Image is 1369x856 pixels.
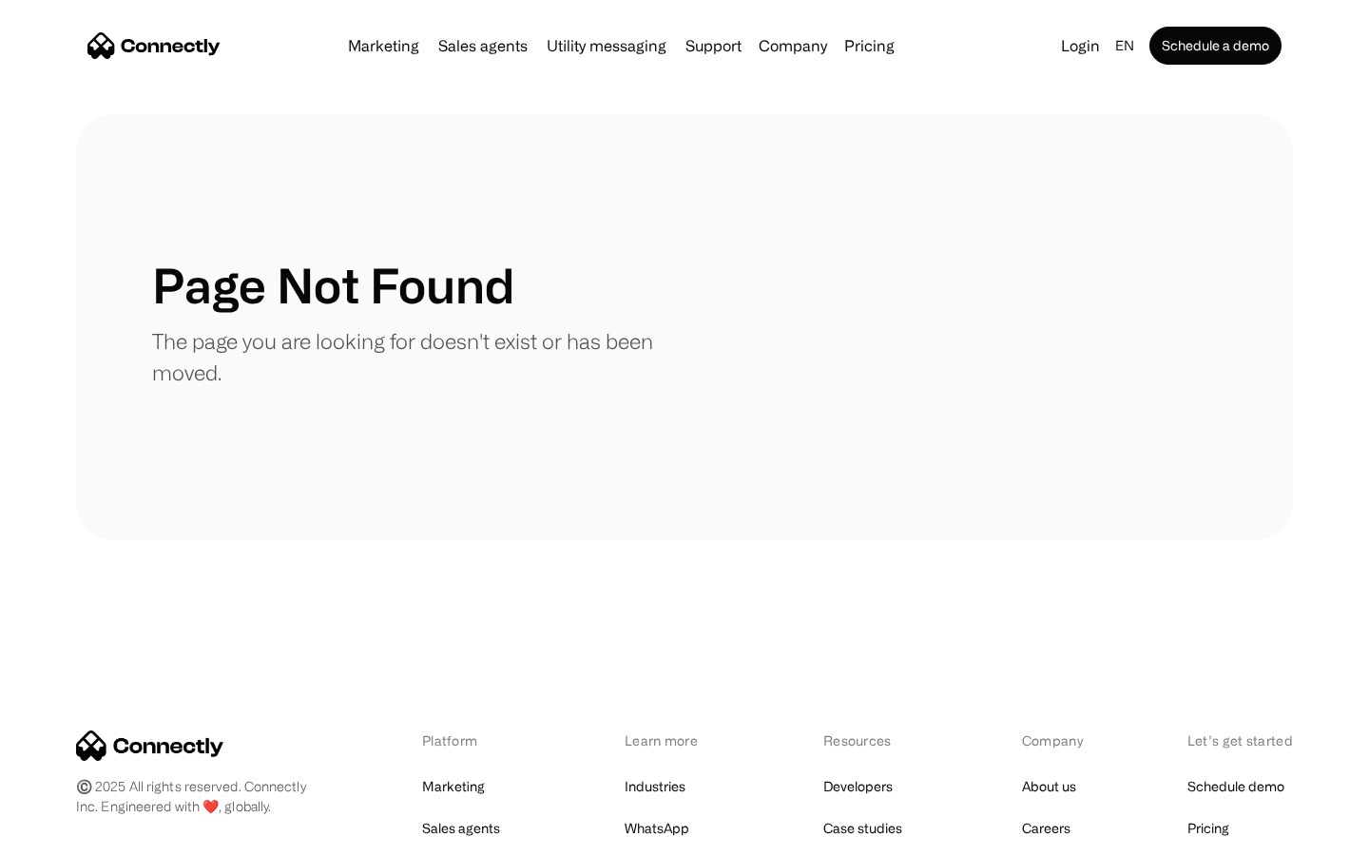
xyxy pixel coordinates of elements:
[1187,730,1293,750] div: Let’s get started
[152,257,514,314] h1: Page Not Found
[625,730,724,750] div: Learn more
[823,773,893,800] a: Developers
[152,325,684,388] p: The page you are looking for doesn't exist or has been moved.
[1149,27,1282,65] a: Schedule a demo
[1115,32,1134,59] div: en
[823,730,923,750] div: Resources
[422,730,526,750] div: Platform
[1022,730,1089,750] div: Company
[1053,32,1108,59] a: Login
[837,38,902,53] a: Pricing
[678,38,749,53] a: Support
[422,815,500,842] a: Sales agents
[625,815,689,842] a: WhatsApp
[38,823,114,849] ul: Language list
[625,773,685,800] a: Industries
[1187,773,1284,800] a: Schedule demo
[759,32,827,59] div: Company
[1187,815,1229,842] a: Pricing
[19,821,114,849] aside: Language selected: English
[340,38,427,53] a: Marketing
[422,773,485,800] a: Marketing
[431,38,535,53] a: Sales agents
[1022,815,1070,842] a: Careers
[1022,773,1076,800] a: About us
[539,38,674,53] a: Utility messaging
[823,815,902,842] a: Case studies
